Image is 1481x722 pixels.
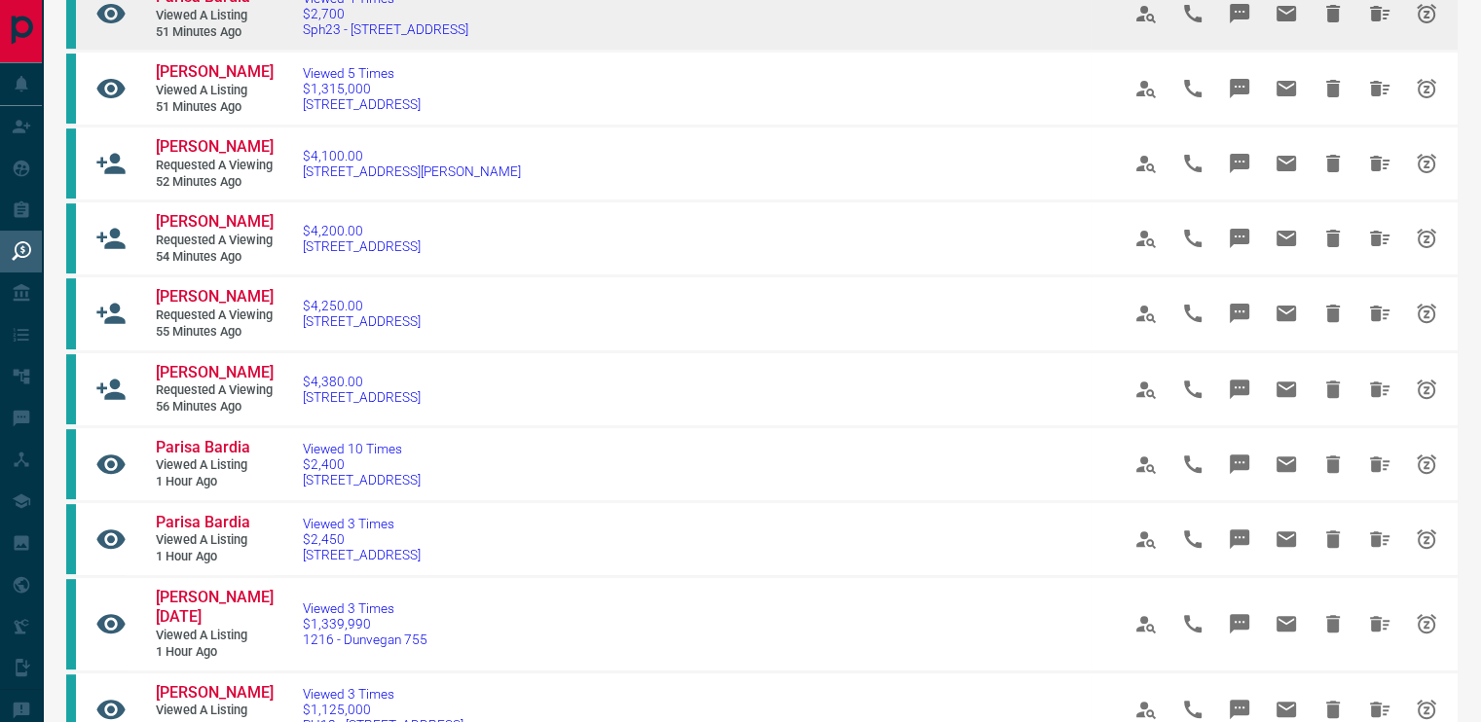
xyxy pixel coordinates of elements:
[1123,215,1169,262] span: View Profile
[156,212,274,231] span: [PERSON_NAME]
[1169,215,1216,262] span: Call
[1403,441,1450,487] span: Snooze
[303,298,421,329] a: $4,250.00[STREET_ADDRESS]
[1123,516,1169,562] span: View Profile
[1216,516,1263,562] span: Message
[1356,516,1403,562] span: Hide All from Parisa Bardia
[1123,290,1169,337] span: View Profile
[66,128,76,199] div: condos.ca
[1169,366,1216,413] span: Call
[1356,215,1403,262] span: Hide All from Yigit Yargic
[1310,140,1356,187] span: Hide
[303,531,421,547] span: $2,450
[303,148,521,179] a: $4,100.00[STREET_ADDRESS][PERSON_NAME]
[1216,366,1263,413] span: Message
[1216,290,1263,337] span: Message
[1216,441,1263,487] span: Message
[303,389,421,405] span: [STREET_ADDRESS]
[156,233,273,249] span: Requested a Viewing
[156,549,273,565] span: 1 hour ago
[1169,600,1216,647] span: Call
[303,6,468,21] span: $2,700
[1310,441,1356,487] span: Hide
[303,163,521,179] span: [STREET_ADDRESS][PERSON_NAME]
[156,62,274,81] span: [PERSON_NAME]
[1263,290,1310,337] span: Email
[1356,65,1403,112] span: Hide All from Danielle Carron
[303,374,421,405] a: $4,380.00[STREET_ADDRESS]
[156,588,273,629] a: [PERSON_NAME][DATE]
[156,438,250,456] span: Parisa Bardia
[156,683,274,702] span: [PERSON_NAME]
[1310,366,1356,413] span: Hide
[1403,65,1450,112] span: Snooze
[156,628,273,644] span: Viewed a Listing
[1169,290,1216,337] span: Call
[1169,140,1216,187] span: Call
[66,203,76,273] div: condos.ca
[303,223,421,238] span: $4,200.00
[303,298,421,313] span: $4,250.00
[156,287,274,306] span: [PERSON_NAME]
[66,278,76,348] div: condos.ca
[303,223,421,254] a: $4,200.00[STREET_ADDRESS]
[156,158,273,174] span: Requested a Viewing
[1123,441,1169,487] span: View Profile
[156,474,273,490] span: 1 hour ago
[156,8,273,24] span: Viewed a Listing
[66,504,76,574] div: condos.ca
[156,99,273,116] span: 51 minutes ago
[156,137,273,158] a: [PERSON_NAME]
[1169,516,1216,562] span: Call
[303,374,421,389] span: $4,380.00
[303,96,421,112] span: [STREET_ADDRESS]
[1123,140,1169,187] span: View Profile
[303,148,521,163] span: $4,100.00
[1356,366,1403,413] span: Hide All from Yigit Yargic
[66,429,76,499] div: condos.ca
[1356,600,1403,647] span: Hide All from Carole Dahan
[1263,516,1310,562] span: Email
[303,21,468,37] span: Sph23 - [STREET_ADDRESS]
[156,24,273,41] span: 51 minutes ago
[1356,441,1403,487] span: Hide All from Parisa Bardia
[1123,600,1169,647] span: View Profile
[1263,140,1310,187] span: Email
[156,399,273,415] span: 56 minutes ago
[1216,65,1263,112] span: Message
[303,702,463,717] span: $1,125,000
[1310,516,1356,562] span: Hide
[303,456,421,472] span: $2,400
[303,632,427,647] span: 1216 - Dunvegan 755
[156,513,250,531] span: Parisa Bardia
[1216,600,1263,647] span: Message
[1310,600,1356,647] span: Hide
[156,382,273,399] span: Requested a Viewing
[1263,600,1310,647] span: Email
[156,212,273,233] a: [PERSON_NAME]
[1403,290,1450,337] span: Snooze
[1310,290,1356,337] span: Hide
[303,65,421,81] span: Viewed 5 Times
[66,354,76,424] div: condos.ca
[1263,441,1310,487] span: Email
[1403,215,1450,262] span: Snooze
[66,54,76,124] div: condos.ca
[156,62,273,83] a: [PERSON_NAME]
[156,703,273,719] span: Viewed a Listing
[1263,366,1310,413] span: Email
[156,588,274,627] span: [PERSON_NAME][DATE]
[156,287,273,307] a: [PERSON_NAME]
[1263,65,1310,112] span: Email
[303,600,427,616] span: Viewed 3 Times
[1123,366,1169,413] span: View Profile
[1356,140,1403,187] span: Hide All from Yigit Yargic
[1216,140,1263,187] span: Message
[156,438,273,458] a: Parisa Bardia
[1403,516,1450,562] span: Snooze
[1403,140,1450,187] span: Snooze
[156,683,273,704] a: [PERSON_NAME]
[66,579,76,669] div: condos.ca
[156,532,273,549] span: Viewed a Listing
[156,249,273,266] span: 54 minutes ago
